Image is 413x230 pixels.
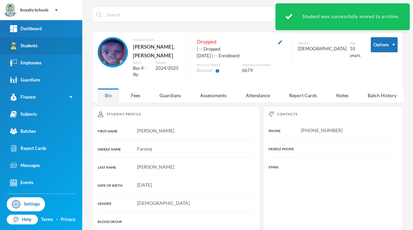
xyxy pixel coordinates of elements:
div: [PERSON_NAME], [PERSON_NAME] [133,42,183,60]
span: [DEMOGRAPHIC_DATA] [137,200,190,206]
span: MOBILE PHONE [269,147,294,151]
a: Help [7,215,38,225]
span: Blocked [196,67,212,74]
a: Privacy [61,216,76,223]
div: Notes [329,88,356,103]
div: Finance [10,94,36,101]
i: info [215,69,219,73]
div: Batch History [361,88,404,103]
div: Subjects [10,111,37,118]
div: Contacts [269,112,398,117]
span: [PHONE_NUMBER] [301,127,342,133]
div: Student Profile [98,112,255,117]
span: EMAIL [269,165,279,169]
div: Report Cards [10,145,46,152]
div: · [56,216,58,223]
div: Student name [133,37,183,42]
img: STUDENT [99,39,126,66]
div: Employees [10,59,42,66]
button: Options [371,37,398,52]
div: 10 years [350,46,361,59]
div: 2024/2025 [155,65,183,72]
span: Dropped [196,37,216,46]
div: Fees [124,88,147,103]
div: Assessments [193,88,234,103]
img: search [96,12,102,18]
div: Report Cards [282,88,324,103]
button: Edit [276,38,284,46]
div: | -- Dropped [196,46,284,53]
div: Account Status [196,62,238,67]
div: Bas 4 - lily [133,65,150,78]
a: Terms [41,216,53,223]
div: Attendance [239,88,277,103]
div: Guardians [10,76,40,83]
div: Student was successfully moved to archive. [275,3,410,30]
span: [PERSON_NAME] [137,128,174,133]
div: Bio [98,88,119,103]
span: [DATE] [137,182,152,188]
div: Batch [133,60,150,65]
div: Admission Number [242,62,284,67]
div: Batches [10,128,36,135]
div: Age [350,41,361,46]
span: BLOOD GROUP [98,220,122,224]
div: Events [10,179,34,186]
span: Farooq [137,146,152,152]
div: 0679 [242,67,284,74]
div: Guardians [152,88,188,103]
div: Students [10,42,38,49]
img: logo [4,4,17,17]
a: Settings [7,197,45,211]
div: Royalty Schools [20,7,48,13]
div: Dashboard [10,25,42,32]
input: Search [106,7,289,22]
div: Gender [298,41,347,46]
span: [PERSON_NAME] [137,164,174,170]
div: Messages [10,162,40,169]
div: Session [155,60,183,65]
div: [DATE] | -- Enrollment [196,53,284,59]
div: [DEMOGRAPHIC_DATA] [298,46,347,52]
